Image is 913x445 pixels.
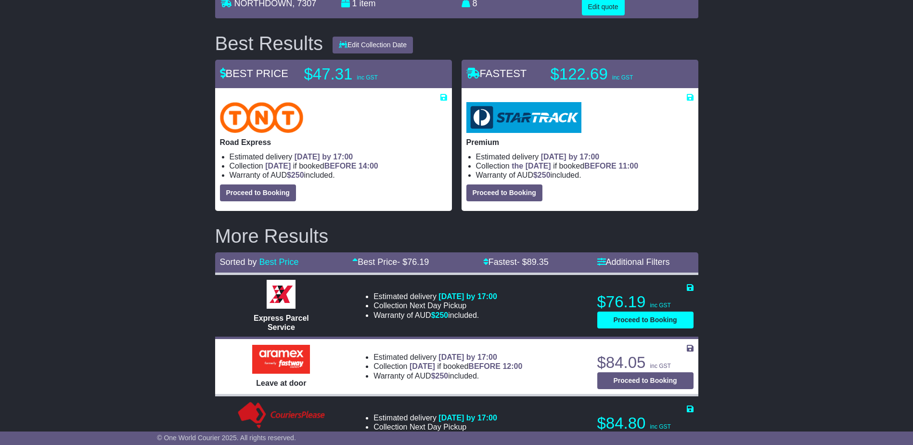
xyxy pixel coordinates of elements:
li: Warranty of AUD included. [230,170,447,180]
div: Best Results [210,33,328,54]
img: TNT Domestic: Road Express [220,102,304,133]
p: $84.80 [597,414,694,433]
span: $ [431,311,449,319]
span: [DATE] [265,162,291,170]
span: 12:00 [502,362,522,370]
span: [DATE] by 17:00 [438,292,497,301]
span: © One World Courier 2025. All rights reserved. [157,434,296,442]
span: inc GST [650,302,671,309]
span: the [DATE] [512,162,551,170]
li: Estimated delivery [230,152,447,161]
li: Collection [373,301,497,310]
span: 250 [436,372,449,380]
span: - $ [397,257,429,267]
span: BEFORE [468,362,501,370]
button: Proceed to Booking [466,184,542,201]
li: Estimated delivery [373,353,522,362]
button: Proceed to Booking [220,184,296,201]
li: Collection [230,161,447,170]
span: inc GST [612,74,633,81]
img: Couriers Please: Standard - Authority to Leave [236,401,327,430]
span: - $ [517,257,549,267]
p: $47.31 [304,65,424,84]
p: Road Express [220,138,447,147]
li: Collection [373,422,497,432]
button: Edit Collection Date [333,37,413,53]
p: $122.69 [551,65,671,84]
span: inc GST [650,423,671,430]
span: 14:00 [359,162,378,170]
a: Additional Filters [597,257,670,267]
span: 250 [436,311,449,319]
span: if booked [512,162,638,170]
span: Next Day Pickup [410,423,466,431]
img: Border Express: Express Parcel Service [267,280,296,309]
h2: More Results [215,225,698,247]
button: Proceed to Booking [597,372,694,389]
span: Next Day Pickup [410,301,466,310]
span: if booked [410,362,522,370]
span: 250 [291,171,304,179]
li: Warranty of AUD included. [373,371,522,380]
li: Collection [373,362,522,371]
p: $84.05 [597,353,694,372]
li: Estimated delivery [373,413,497,422]
span: 11:00 [618,162,638,170]
button: Proceed to Booking [597,312,694,328]
span: [DATE] by 17:00 [295,153,353,161]
span: BEFORE [584,162,617,170]
span: Sorted by [220,257,257,267]
a: Fastest- $89.35 [483,257,549,267]
img: Aramex: Leave at door [252,345,310,374]
span: [DATE] by 17:00 [438,353,497,361]
span: Leave at door [256,379,306,387]
span: $ [287,171,304,179]
span: $ [431,372,449,380]
span: FASTEST [466,67,527,79]
span: [DATE] by 17:00 [438,414,497,422]
p: $76.19 [597,292,694,312]
span: [DATE] [410,362,435,370]
li: Collection [476,161,694,170]
li: Estimated delivery [373,292,497,301]
li: Warranty of AUD included. [373,311,497,320]
span: 250 [538,171,551,179]
a: Best Price- $76.19 [352,257,429,267]
span: BEST PRICE [220,67,288,79]
span: 76.19 [407,257,429,267]
span: if booked [265,162,378,170]
span: BEFORE [324,162,357,170]
span: [DATE] by 17:00 [541,153,600,161]
li: Estimated delivery [476,152,694,161]
span: inc GST [357,74,378,81]
span: Express Parcel Service [254,314,309,331]
img: StarTrack: Premium [466,102,581,133]
span: $ [533,171,551,179]
li: Warranty of AUD included. [476,170,694,180]
a: Best Price [259,257,299,267]
span: inc GST [650,363,671,369]
p: Premium [466,138,694,147]
span: 89.35 [527,257,549,267]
